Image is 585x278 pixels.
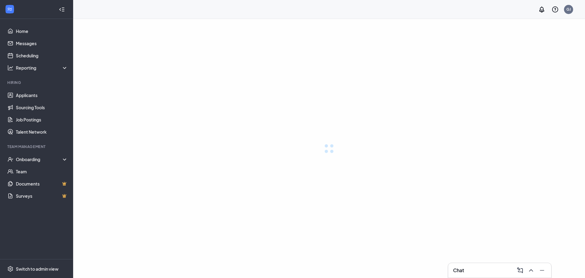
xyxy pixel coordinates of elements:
[515,265,524,275] button: ComposeMessage
[516,267,524,274] svg: ComposeMessage
[16,25,68,37] a: Home
[16,156,68,162] div: Onboarding
[526,265,535,275] button: ChevronUp
[59,6,65,13] svg: Collapse
[16,49,68,62] a: Scheduling
[537,265,546,275] button: Minimize
[16,178,68,190] a: DocumentsCrown
[538,267,546,274] svg: Minimize
[16,101,68,114] a: Sourcing Tools
[16,165,68,178] a: Team
[527,267,535,274] svg: ChevronUp
[7,266,13,272] svg: Settings
[7,65,13,71] svg: Analysis
[16,89,68,101] a: Applicants
[16,126,68,138] a: Talent Network
[538,6,545,13] svg: Notifications
[551,6,559,13] svg: QuestionInfo
[16,37,68,49] a: Messages
[566,7,571,12] div: GJ
[7,156,13,162] svg: UserCheck
[16,65,68,71] div: Reporting
[7,6,13,12] svg: WorkstreamLogo
[7,144,67,149] div: Team Management
[16,190,68,202] a: SurveysCrown
[453,267,464,274] h3: Chat
[7,80,67,85] div: Hiring
[16,114,68,126] a: Job Postings
[16,266,58,272] div: Switch to admin view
